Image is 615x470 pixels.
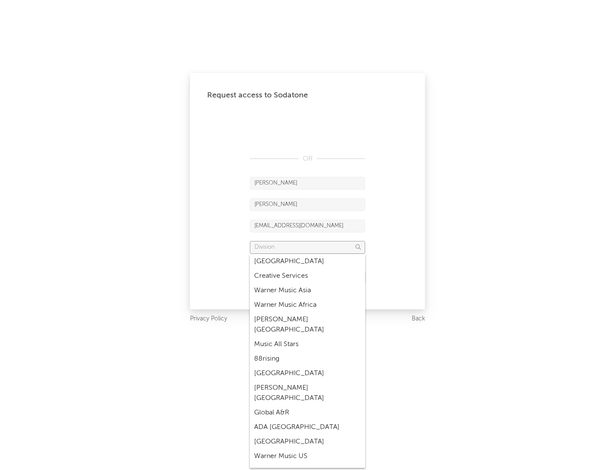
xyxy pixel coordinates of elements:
[250,154,365,164] div: OR
[250,352,365,366] div: 88rising
[250,177,365,190] input: First Name
[250,435,365,449] div: [GEOGRAPHIC_DATA]
[250,337,365,352] div: Music All Stars
[250,449,365,464] div: Warner Music US
[250,298,365,312] div: Warner Music Africa
[250,269,365,283] div: Creative Services
[190,314,227,324] a: Privacy Policy
[250,283,365,298] div: Warner Music Asia
[250,381,365,405] div: [PERSON_NAME] [GEOGRAPHIC_DATA]
[250,220,365,232] input: Email
[207,90,408,100] div: Request access to Sodatone
[412,314,425,324] a: Back
[250,254,365,269] div: [GEOGRAPHIC_DATA]
[250,366,365,381] div: [GEOGRAPHIC_DATA]
[250,198,365,211] input: Last Name
[250,405,365,420] div: Global A&R
[250,312,365,337] div: [PERSON_NAME] [GEOGRAPHIC_DATA]
[250,241,365,254] input: Division
[250,420,365,435] div: ADA [GEOGRAPHIC_DATA]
